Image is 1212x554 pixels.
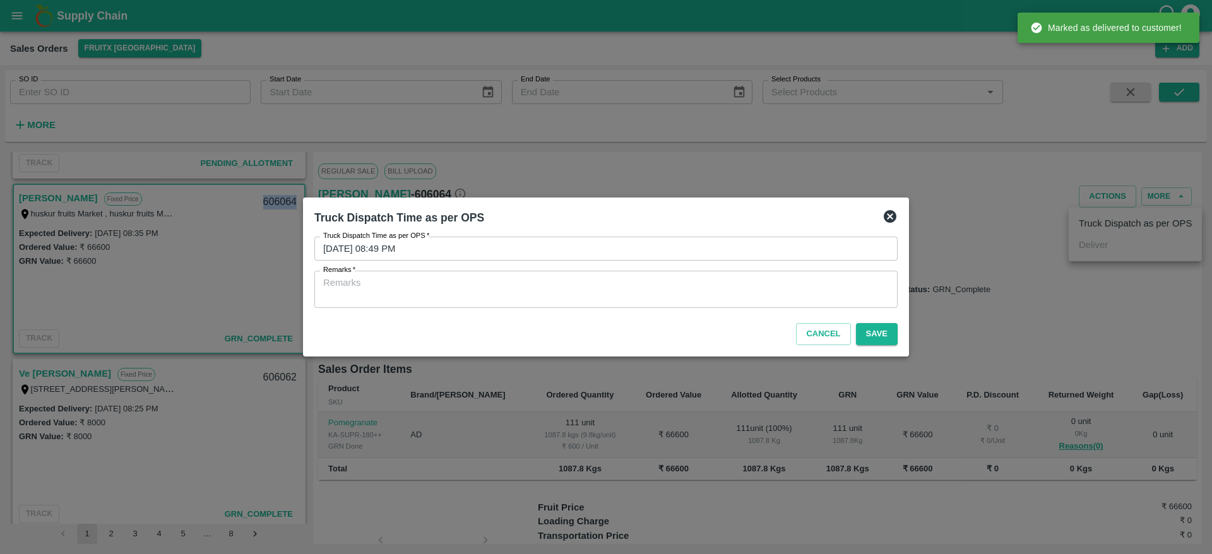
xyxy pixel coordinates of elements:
[314,211,484,224] b: Truck Dispatch Time as per OPS
[796,323,850,345] button: Cancel
[323,265,355,275] label: Remarks
[856,323,898,345] button: Save
[323,231,429,241] label: Truck Dispatch Time as per OPS
[314,237,889,261] input: Choose date, selected date is Sep 29, 2025
[1030,16,1182,39] div: Marked as delivered to customer!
